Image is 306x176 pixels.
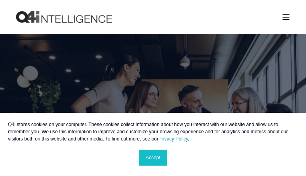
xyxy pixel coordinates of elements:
a: Accept [139,150,167,166]
a: Privacy Policy [158,136,188,142]
img: Q4intelligence, LLC logo [16,11,112,23]
a: Back to Home [16,11,112,23]
p: Q4i stores cookies on your computer. These cookies collect information about how you interact wit... [8,121,298,142]
a: Open Burger Menu [278,10,294,24]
